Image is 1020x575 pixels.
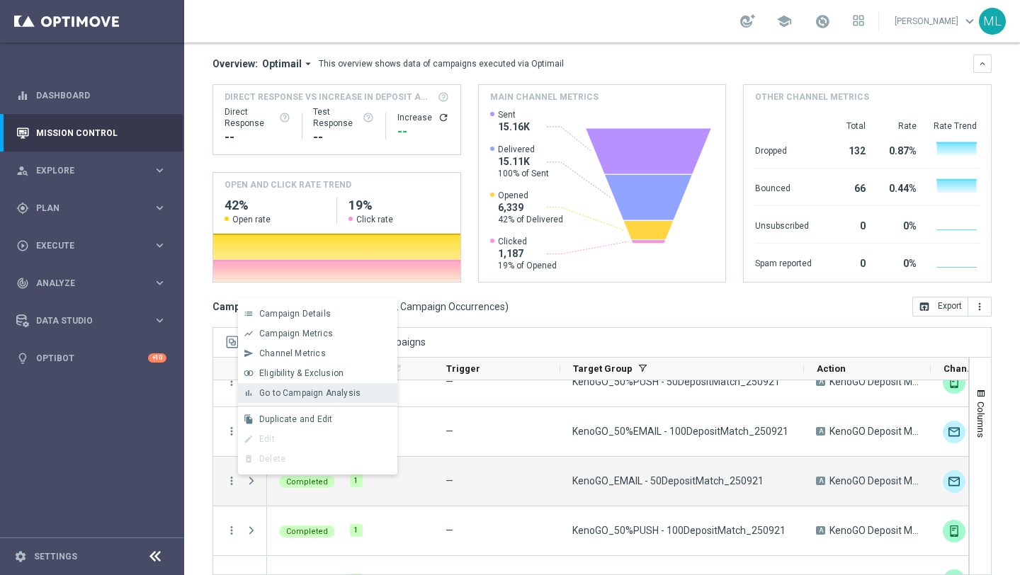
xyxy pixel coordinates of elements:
div: Plan [16,202,153,215]
i: equalizer [16,89,29,102]
span: KenoGO_EMAIL - 50DepositMatch_250921 [572,474,764,487]
span: KenoGO Deposit Match [829,375,919,388]
i: arrow_drop_down [302,57,314,70]
i: gps_fixed [16,202,29,215]
div: Dropped [755,138,812,161]
div: 1 [350,474,363,487]
div: Execute [16,239,153,252]
div: Mission Control [16,114,166,152]
span: ) [505,300,509,313]
span: A [816,427,825,435]
h2: 19% [348,197,449,214]
img: Optimail [943,470,965,493]
div: Press SPACE to select this row. [213,358,267,407]
div: Data Studio [16,314,153,327]
div: -- [397,123,449,140]
span: Campaign Details [259,309,331,319]
div: -- [313,129,373,146]
button: track_changes Analyze keyboard_arrow_right [16,278,167,289]
button: more_vert [225,524,238,537]
button: keyboard_arrow_down [973,55,992,73]
span: Sent [498,109,530,120]
i: refresh [438,112,449,123]
multiple-options-button: Export to CSV [912,300,992,312]
button: open_in_browser Export [912,297,968,317]
button: more_vert [225,474,238,487]
span: Plan [36,204,153,212]
button: Data Studio keyboard_arrow_right [16,315,167,326]
div: Increase [397,112,449,123]
span: — [446,525,453,536]
span: Clicked [498,236,557,247]
div: Optimail [943,421,965,443]
span: Delivered [498,144,549,155]
span: Optimail [262,57,302,70]
span: Analyze [36,279,153,287]
div: Mission Control [16,127,167,139]
div: 0 [829,251,866,273]
h4: OPEN AND CLICK RATE TREND [225,178,351,191]
span: 1,187 [498,247,557,260]
i: open_in_browser [919,301,930,312]
span: Columns [975,402,987,438]
span: A [816,477,825,485]
span: KenoGO Deposit Match [829,524,919,537]
div: +10 [148,353,166,363]
span: Data Studio [36,317,153,325]
i: file_copy [244,414,254,424]
span: Eligibility & Exclusion [259,368,344,378]
span: 42% of Delivered [498,214,563,225]
span: 6,339 [498,201,563,214]
button: more_vert [225,425,238,438]
span: Click rate [356,214,393,225]
div: 1 [350,524,363,537]
i: more_vert [225,375,238,388]
div: Unsubscribed [755,213,812,236]
span: Direct Response VS Increase In Deposit Amount [225,91,433,103]
span: school [776,13,792,29]
div: ML [979,8,1006,35]
a: [PERSON_NAME]keyboard_arrow_down [893,11,979,32]
span: KenoGO_50%EMAIL - 100DepositMatch_250921 [572,425,788,438]
button: equalizer Dashboard [16,90,167,101]
span: KenoGO_50%PUSH - 50DepositMatch_250921 [572,375,780,388]
span: A [816,526,825,535]
a: Optibot [36,339,148,377]
i: play_circle_outline [16,239,29,252]
div: OptiMobile Push [943,371,965,394]
span: KenoGO_50%PUSH - 100DepositMatch_250921 [572,524,786,537]
div: Press SPACE to select this row. [213,407,267,457]
div: Test Response [313,106,373,129]
i: keyboard_arrow_right [153,314,166,327]
button: file_copy Duplicate and Edit [238,409,397,429]
span: Completed [286,477,328,486]
span: Channel [943,363,977,374]
colored-tag: Completed [279,474,335,488]
i: show_chart [244,329,254,338]
a: Mission Control [36,114,166,152]
span: 15.16K [498,120,530,133]
span: Action [817,363,846,374]
span: Campaign Metrics [259,329,333,338]
div: Analyze [16,277,153,290]
span: KenoGO Deposit Match [829,425,919,438]
i: keyboard_arrow_right [153,164,166,177]
button: gps_fixed Plan keyboard_arrow_right [16,203,167,214]
h4: Main channel metrics [490,91,599,103]
h4: Other channel metrics [755,91,869,103]
span: Open rate [232,214,271,225]
i: keyboard_arrow_right [153,239,166,252]
button: play_circle_outline Execute keyboard_arrow_right [16,240,167,251]
div: -- [225,129,290,146]
button: lightbulb Optibot +10 [16,353,167,364]
i: more_vert [974,301,985,312]
a: Settings [34,552,77,561]
span: 100% of Sent [498,168,549,179]
button: Optimail arrow_drop_down [258,57,319,70]
div: Total [829,120,866,132]
span: Channel Metrics [259,348,326,358]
